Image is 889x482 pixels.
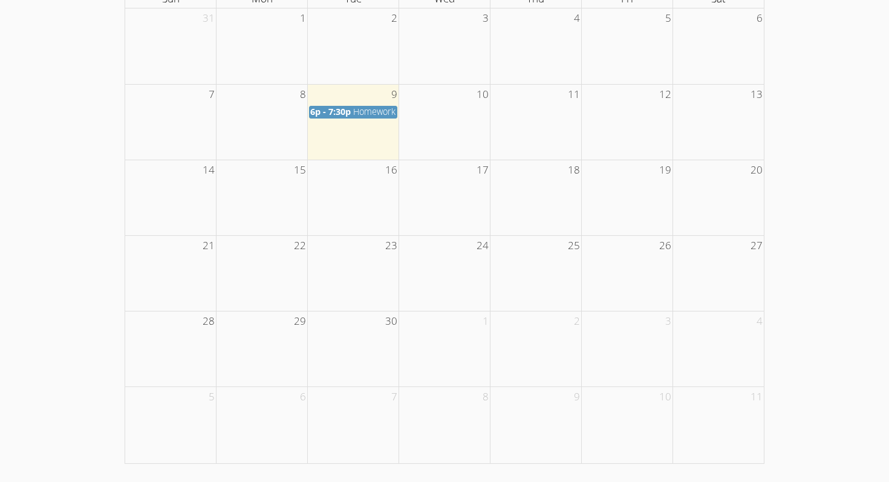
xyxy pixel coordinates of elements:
[658,387,672,407] span: 10
[384,160,399,180] span: 16
[293,236,307,256] span: 22
[749,236,764,256] span: 27
[201,8,216,28] span: 31
[309,106,397,119] a: 6p - 7:30p Homework Help
[201,311,216,331] span: 28
[481,387,490,407] span: 8
[299,85,307,105] span: 8
[567,85,581,105] span: 11
[755,311,764,331] span: 4
[299,8,307,28] span: 1
[207,387,216,407] span: 5
[658,160,672,180] span: 19
[567,236,581,256] span: 25
[390,85,399,105] span: 9
[755,8,764,28] span: 6
[310,106,351,117] span: 6p - 7:30p
[658,85,672,105] span: 12
[390,8,399,28] span: 2
[353,106,416,117] span: Homework Help
[390,387,399,407] span: 7
[567,160,581,180] span: 18
[749,160,764,180] span: 20
[481,311,490,331] span: 1
[573,8,581,28] span: 4
[481,8,490,28] span: 3
[201,236,216,256] span: 21
[299,387,307,407] span: 6
[475,236,490,256] span: 24
[293,160,307,180] span: 15
[664,8,672,28] span: 5
[475,85,490,105] span: 10
[384,311,399,331] span: 30
[384,236,399,256] span: 23
[207,85,216,105] span: 7
[749,85,764,105] span: 13
[749,387,764,407] span: 11
[664,311,672,331] span: 3
[293,311,307,331] span: 29
[573,387,581,407] span: 9
[573,311,581,331] span: 2
[475,160,490,180] span: 17
[201,160,216,180] span: 14
[658,236,672,256] span: 26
